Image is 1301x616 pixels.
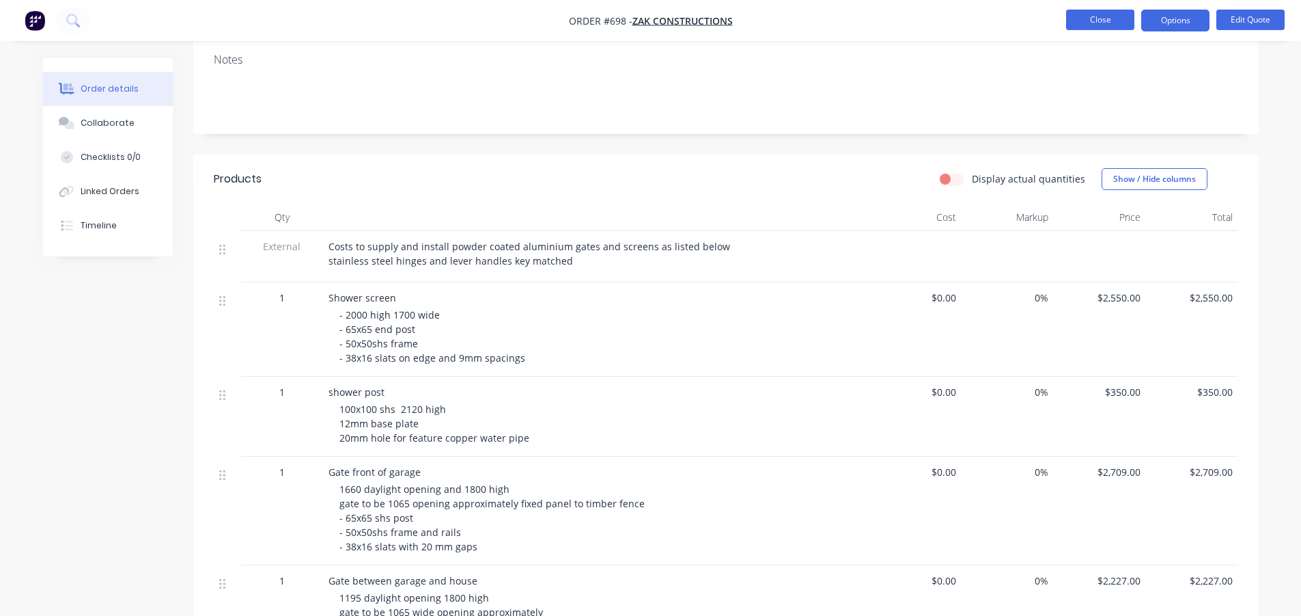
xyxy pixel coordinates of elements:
span: 100x100 shs 2120 high 12mm base plate 20mm hole for feature copper water pipe [339,403,529,444]
span: 1 [279,291,285,305]
button: Timeline [43,209,173,243]
span: $0.00 [875,465,956,479]
div: Total [1146,204,1238,231]
span: $2,227.00 [1059,574,1141,588]
span: 1 [279,574,285,588]
div: Notes [214,53,1238,66]
div: Timeline [81,219,117,232]
span: 0% [967,574,1048,588]
button: Linked Orders [43,174,173,209]
div: Products [214,171,262,187]
span: 1 [279,465,285,479]
span: shower post [328,386,384,399]
span: Gate front of garage [328,466,421,479]
span: $2,550.00 [1059,291,1141,305]
span: Shower screen [328,291,396,304]
span: $0.00 [875,574,956,588]
button: Options [1141,10,1209,31]
button: Checklists 0/0 [43,140,173,174]
button: Collaborate [43,106,173,140]
div: Order details [81,83,139,95]
span: Gate between garage and house [328,574,477,587]
div: Linked Orders [81,185,139,198]
div: Markup [962,204,1054,231]
button: Edit Quote [1216,10,1285,30]
div: Collaborate [81,117,135,129]
button: Order details [43,72,173,106]
img: Factory [25,10,45,31]
span: External [247,239,318,254]
span: - 2000 high 1700 wide - 65x65 end post - 50x50shs frame - 38x16 slats on edge and 9mm spacings [339,308,525,364]
span: 0% [967,465,1048,479]
span: $0.00 [875,291,956,305]
span: $2,227.00 [1151,574,1233,588]
div: Price [1054,204,1146,231]
div: Qty [241,204,323,231]
div: Checklists 0/0 [81,151,141,163]
button: Close [1066,10,1134,30]
span: $2,550.00 [1151,291,1233,305]
span: $350.00 [1151,385,1233,399]
button: Show / Hide columns [1102,168,1207,190]
span: $2,709.00 [1059,465,1141,479]
span: 0% [967,291,1048,305]
span: $350.00 [1059,385,1141,399]
a: ZAK CONSTRUCTIONS [632,14,733,27]
span: Costs to supply and install powder coated aluminium gates and screens as listed below stainless s... [328,240,730,267]
span: 1 [279,385,285,399]
span: 0% [967,385,1048,399]
span: Order #698 - [569,14,632,27]
span: $0.00 [875,385,956,399]
span: 1660 daylight opening and 1800 high gate to be 1065 opening approximately fixed panel to timber f... [339,483,647,553]
label: Display actual quantities [972,172,1085,186]
div: Cost [869,204,962,231]
span: $2,709.00 [1151,465,1233,479]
